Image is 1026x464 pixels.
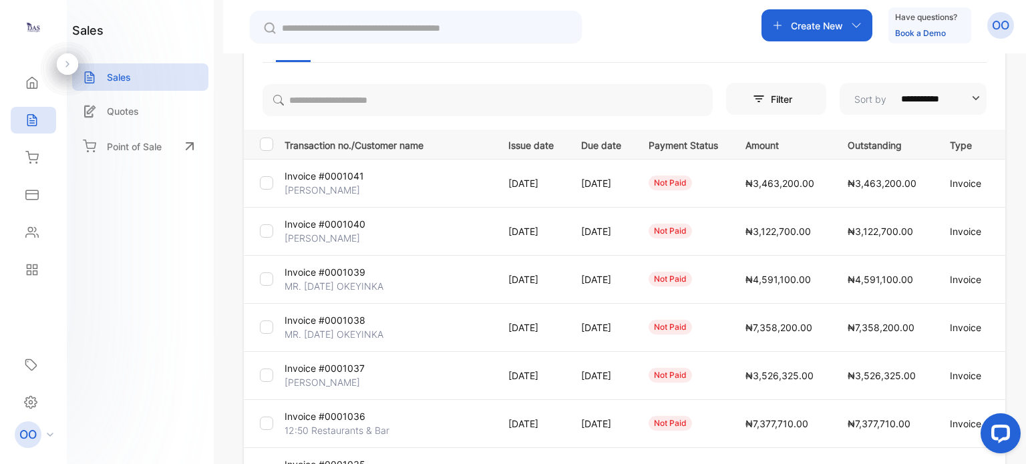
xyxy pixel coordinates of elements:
[745,226,811,237] span: ₦3,122,700.00
[285,169,364,183] p: Invoice #0001041
[895,28,946,38] a: Book a Demo
[950,224,989,238] p: Invoice
[992,17,1009,34] p: OO
[508,136,554,152] p: Issue date
[285,409,365,423] p: Invoice #0001036
[950,136,989,152] p: Type
[649,320,692,334] div: not paid
[581,224,621,238] p: [DATE]
[107,140,162,154] p: Point of Sale
[508,272,554,286] p: [DATE]
[285,423,389,437] p: 12:50 Restaurants & Bar
[581,136,621,152] p: Due date
[761,9,872,41] button: Create New
[848,136,922,152] p: Outstanding
[950,176,989,190] p: Invoice
[745,418,808,429] span: ₦7,377,710.00
[285,313,365,327] p: Invoice #0001038
[72,21,104,39] h1: sales
[848,370,916,381] span: ₦3,526,325.00
[950,369,989,383] p: Invoice
[950,417,989,431] p: Invoice
[745,136,820,152] p: Amount
[649,176,692,190] div: not paid
[285,375,360,389] p: [PERSON_NAME]
[508,320,554,334] p: [DATE]
[848,226,913,237] span: ₦3,122,700.00
[285,136,492,152] p: Transaction no./Customer name
[72,97,208,125] a: Quotes
[649,136,718,152] p: Payment Status
[285,279,383,293] p: MR. [DATE] OKEYINKA
[745,274,811,285] span: ₦4,591,100.00
[848,274,913,285] span: ₦4,591,100.00
[107,70,131,84] p: Sales
[840,83,987,115] button: Sort by
[970,408,1026,464] iframe: LiveChat chat widget
[285,183,360,197] p: [PERSON_NAME]
[285,327,383,341] p: MR. [DATE] OKEYINKA
[848,322,914,333] span: ₦7,358,200.00
[848,178,916,189] span: ₦3,463,200.00
[987,9,1014,41] button: OO
[19,426,37,443] p: OO
[508,176,554,190] p: [DATE]
[950,320,989,334] p: Invoice
[854,92,886,106] p: Sort by
[649,416,692,431] div: not paid
[72,132,208,161] a: Point of Sale
[745,178,814,189] span: ₦3,463,200.00
[649,272,692,286] div: not paid
[581,176,621,190] p: [DATE]
[508,224,554,238] p: [DATE]
[508,369,554,383] p: [DATE]
[581,320,621,334] p: [DATE]
[848,418,910,429] span: ₦7,377,710.00
[895,11,957,24] p: Have questions?
[581,417,621,431] p: [DATE]
[23,17,43,37] img: logo
[950,272,989,286] p: Invoice
[581,272,621,286] p: [DATE]
[649,368,692,383] div: not paid
[285,217,365,231] p: Invoice #0001040
[649,224,692,238] div: not paid
[285,265,365,279] p: Invoice #0001039
[72,63,208,91] a: Sales
[508,417,554,431] p: [DATE]
[745,370,814,381] span: ₦3,526,325.00
[107,104,139,118] p: Quotes
[285,231,360,245] p: [PERSON_NAME]
[745,322,812,333] span: ₦7,358,200.00
[285,361,365,375] p: Invoice #0001037
[581,369,621,383] p: [DATE]
[791,19,843,33] p: Create New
